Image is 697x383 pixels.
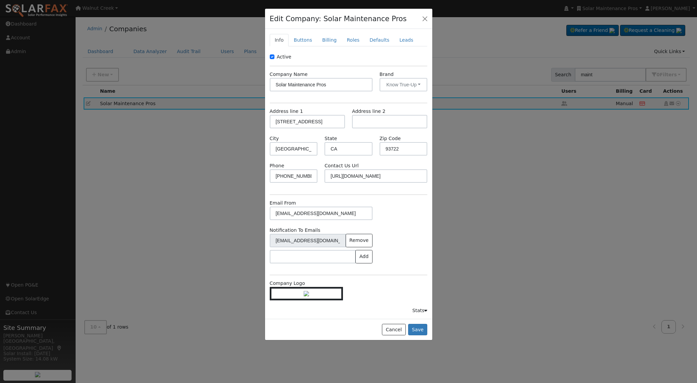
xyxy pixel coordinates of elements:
a: Buttons [289,34,317,46]
input: Active [270,54,274,59]
label: Phone [270,162,285,169]
label: State [324,135,337,142]
label: Address line 2 [352,108,385,115]
label: Active [277,53,292,60]
label: Contact Us Url [324,162,358,169]
button: Save [408,324,428,335]
label: Company Logo [270,280,305,287]
a: Defaults [364,34,394,46]
div: Stats [412,307,427,314]
label: Company Name [270,71,308,78]
button: Know True-Up [380,78,428,91]
label: Email From [270,200,296,207]
a: Billing [317,34,342,46]
label: Zip Code [380,135,401,142]
label: Address line 1 [270,108,303,115]
button: Cancel [382,324,406,335]
a: Info [270,34,289,46]
label: Notification To Emails [270,227,320,234]
a: Roles [342,34,364,46]
button: Remove [346,234,373,247]
img: retrieve [304,291,309,296]
label: Brand [380,71,394,78]
label: City [270,135,279,142]
h4: Edit Company: Solar Maintenance Pros [270,13,407,24]
button: Add [355,250,372,263]
a: Leads [394,34,418,46]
